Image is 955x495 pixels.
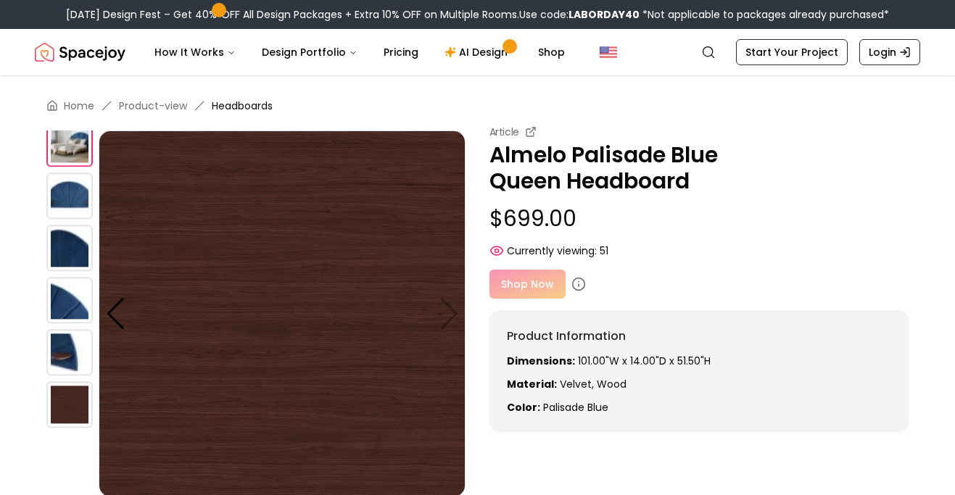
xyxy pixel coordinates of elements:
[736,39,848,65] a: Start Your Project
[119,99,187,113] a: Product-view
[600,244,608,258] span: 51
[569,7,640,22] b: LABORDAY40
[46,329,93,375] img: https://storage.googleapis.com/spacejoy-main/assets/617c0172215303001c333599/product_5_4a33kkejkcfl
[543,400,608,415] span: palisade blue
[489,125,520,139] small: Article
[143,38,576,67] nav: Main
[46,172,93,219] img: https://storage.googleapis.com/spacejoy-main/assets/617c0172215303001c333599/product_2_6k18fjh4iil5
[600,43,617,61] img: United States
[35,29,920,75] nav: Global
[212,99,273,113] span: Headboards
[507,354,892,368] p: 101.00"W x 14.00"D x 51.50"H
[35,38,125,67] a: Spacejoy
[143,38,247,67] button: How It Works
[489,142,909,194] p: Almelo Palisade Blue Queen Headboard
[507,400,540,415] strong: Color:
[46,277,93,323] img: https://storage.googleapis.com/spacejoy-main/assets/617c0172215303001c333599/product_4_c4h9j3ej71ln
[64,99,94,113] a: Home
[519,7,640,22] span: Use code:
[250,38,369,67] button: Design Portfolio
[507,354,575,368] strong: Dimensions:
[66,7,889,22] div: [DATE] Design Fest – Get 40% OFF All Design Packages + Extra 10% OFF on Multiple Rooms.
[507,244,597,258] span: Currently viewing:
[507,377,557,391] strong: Material:
[560,377,627,391] span: Velvet, Wood
[46,381,93,428] img: https://storage.googleapis.com/spacejoy-main/assets/617c0172215303001c333599/product_6_2ca536klbbac
[35,38,125,67] img: Spacejoy Logo
[46,120,93,167] img: https://storage.googleapis.com/spacejoy-main/assets/617c0172215303001c333599/product_1_7pmkng6jb25e
[433,38,524,67] a: AI Design
[46,99,909,113] nav: breadcrumb
[489,206,909,232] p: $699.00
[526,38,576,67] a: Shop
[372,38,430,67] a: Pricing
[507,328,892,345] h6: Product Information
[46,225,93,271] img: https://storage.googleapis.com/spacejoy-main/assets/617c0172215303001c333599/product_3_8ljaj490hpd
[640,7,889,22] span: *Not applicable to packages already purchased*
[859,39,920,65] a: Login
